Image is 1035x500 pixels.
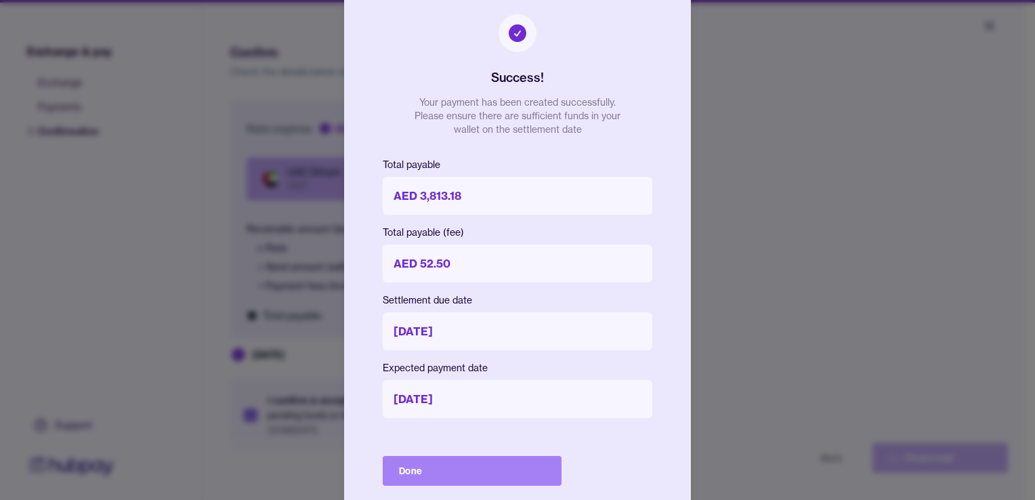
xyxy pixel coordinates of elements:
p: [DATE] [383,380,652,418]
h2: Success! [491,68,544,87]
p: Total payable [383,158,652,171]
p: Expected payment date [383,361,652,375]
p: AED 3,813.18 [383,177,652,215]
p: AED 52.50 [383,245,652,283]
p: [DATE] [383,312,652,350]
p: Total payable (fee) [383,226,652,239]
button: Done [383,456,562,486]
p: Your payment has been created successfully. Please ensure there are sufficient funds in your wall... [409,96,626,136]
p: Settlement due date [383,293,652,307]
